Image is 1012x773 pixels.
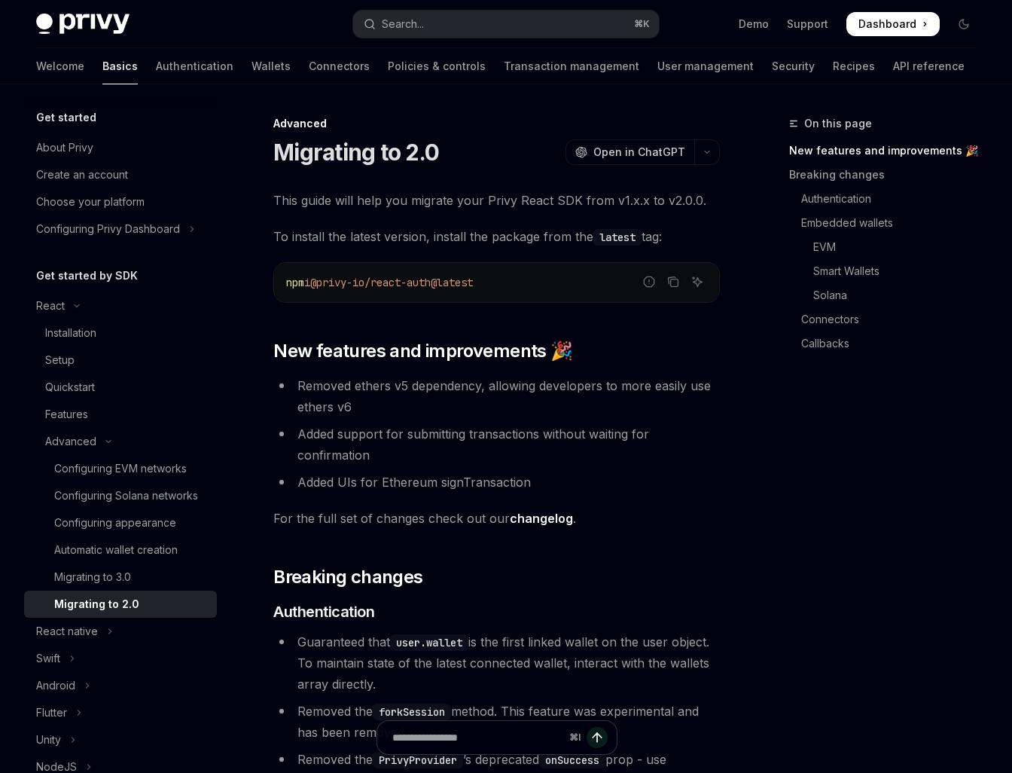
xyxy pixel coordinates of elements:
[273,139,439,166] h1: Migrating to 2.0
[36,108,96,127] h5: Get started
[24,618,217,645] button: Toggle React native section
[24,215,217,243] button: Toggle Configuring Privy Dashboard section
[251,48,291,84] a: Wallets
[273,339,572,363] span: New features and improvements 🎉
[24,455,217,482] a: Configuring EVM networks
[286,276,304,289] span: npm
[36,193,145,211] div: Choose your platform
[789,139,988,163] a: New features and improvements 🎉
[789,211,988,235] a: Embedded wallets
[309,48,370,84] a: Connectors
[858,17,916,32] span: Dashboard
[36,649,60,668] div: Swift
[390,634,468,651] code: user.wallet
[510,511,573,527] a: changelog
[24,134,217,161] a: About Privy
[587,727,608,748] button: Send message
[663,272,683,292] button: Copy the contents from the code block
[24,726,217,753] button: Toggle Unity section
[54,460,187,478] div: Configuring EVM networks
[593,229,642,246] code: latest
[24,188,217,215] a: Choose your platform
[45,324,96,342] div: Installation
[789,283,988,307] a: Solana
[273,601,374,622] span: Authentication
[353,11,658,38] button: Open search
[24,319,217,347] a: Installation
[789,259,988,283] a: Smart Wallets
[382,15,424,33] div: Search...
[310,276,473,289] span: @privy-io/react-auth@latest
[392,721,563,754] input: Ask a question...
[36,677,75,695] div: Android
[24,645,217,672] button: Toggle Swift section
[102,48,138,84] a: Basics
[789,307,988,332] a: Connectors
[36,139,93,157] div: About Privy
[24,401,217,428] a: Features
[36,622,98,640] div: React native
[634,18,650,30] span: ⌘ K
[388,48,486,84] a: Policies & controls
[789,187,988,211] a: Authentication
[45,405,88,423] div: Features
[789,235,988,259] a: EVM
[846,12,940,36] a: Dashboard
[273,472,720,493] li: Added UIs for Ethereum signTransaction
[36,220,180,238] div: Configuring Privy Dashboard
[36,267,138,285] h5: Get started by SDK
[504,48,639,84] a: Transaction management
[304,276,310,289] span: i
[297,634,709,692] span: Guaranteed that is the first linked wallet on the user object. To maintain state of the latest co...
[24,347,217,374] a: Setup
[36,731,61,749] div: Unity
[273,116,720,131] div: Advanced
[54,487,198,505] div: Configuring Solana networks
[373,704,451,720] code: forkSession
[739,17,769,32] a: Demo
[24,564,217,591] a: Migrating to 3.0
[45,351,75,369] div: Setup
[789,332,988,356] a: Callbacks
[273,190,720,211] span: This guide will help you migrate your Privy React SDK from v1.x.x to v2.0.0.
[687,272,707,292] button: Ask AI
[24,374,217,401] a: Quickstart
[565,139,694,165] button: Open in ChatGPT
[54,541,178,559] div: Automatic wallet creation
[36,166,128,184] div: Create an account
[273,508,720,529] span: For the full set of changes check out our .
[273,226,720,247] span: To install the latest version, install the package from the tag:
[24,482,217,509] a: Configuring Solana networks
[657,48,754,84] a: User management
[36,704,67,722] div: Flutter
[639,272,659,292] button: Report incorrect code
[156,48,233,84] a: Authentication
[24,428,217,455] button: Toggle Advanced section
[804,115,872,133] span: On this page
[36,297,65,315] div: React
[24,161,217,188] a: Create an account
[273,565,422,589] span: Breaking changes
[833,48,875,84] a: Recipes
[952,12,976,36] button: Toggle dark mode
[24,509,217,536] a: Configuring appearance
[45,432,96,451] div: Advanced
[787,17,828,32] a: Support
[273,375,720,417] li: Removed ethers v5 dependency, allowing developers to more easily use ethers v6
[24,699,217,726] button: Toggle Flutter section
[593,145,685,160] span: Open in ChatGPT
[24,536,217,564] a: Automatic wallet creation
[24,292,217,319] button: Toggle React section
[54,568,131,586] div: Migrating to 3.0
[273,423,720,466] li: Added support for submitting transactions without waiting for confirmation
[36,14,130,35] img: dark logo
[893,48,965,84] a: API reference
[36,48,84,84] a: Welcome
[772,48,815,84] a: Security
[297,704,699,740] span: Removed the method. This feature was experimental and has been removed.
[789,163,988,187] a: Breaking changes
[24,672,217,699] button: Toggle Android section
[24,591,217,618] a: Migrating to 2.0
[45,378,95,396] div: Quickstart
[54,595,139,613] div: Migrating to 2.0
